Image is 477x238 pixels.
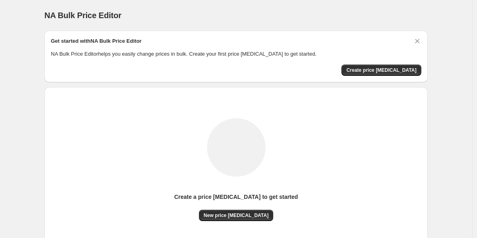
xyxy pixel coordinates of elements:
[346,67,416,73] span: Create price [MEDICAL_DATA]
[44,11,121,20] span: NA Bulk Price Editor
[199,210,274,221] button: New price [MEDICAL_DATA]
[51,50,421,58] p: NA Bulk Price Editor helps you easily change prices in bulk. Create your first price [MEDICAL_DAT...
[204,212,269,219] span: New price [MEDICAL_DATA]
[51,37,142,45] h2: Get started with NA Bulk Price Editor
[341,65,421,76] button: Create price change job
[174,193,298,201] p: Create a price [MEDICAL_DATA] to get started
[413,37,421,45] button: Dismiss card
